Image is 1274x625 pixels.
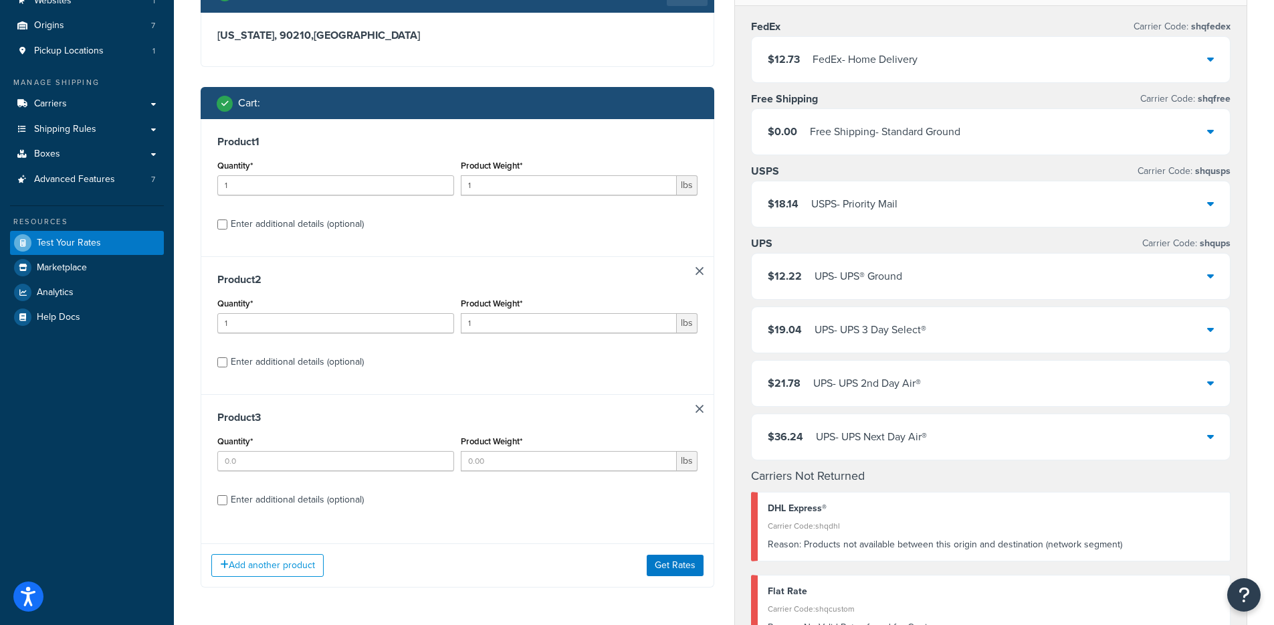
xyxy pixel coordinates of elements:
div: UPS - UPS 2nd Day Air® [813,374,921,393]
li: Advanced Features [10,167,164,192]
span: Carriers [34,98,67,110]
a: Advanced Features7 [10,167,164,192]
div: DHL Express® [768,499,1220,518]
span: lbs [677,313,698,333]
span: lbs [677,175,698,195]
span: $0.00 [768,124,797,139]
p: Carrier Code: [1142,234,1231,253]
span: Test Your Rates [37,238,101,249]
h3: Product 1 [217,135,698,149]
div: Carrier Code: shqcustom [768,600,1220,618]
div: Enter additional details (optional) [231,353,364,371]
p: Carrier Code: [1140,90,1231,108]
label: Quantity* [217,298,253,308]
h3: Product 3 [217,411,698,424]
span: shqusps [1192,164,1231,178]
li: Pickup Locations [10,39,164,64]
div: Flat Rate [768,582,1220,601]
a: Marketplace [10,256,164,280]
li: Origins [10,13,164,38]
input: 0.00 [461,313,677,333]
label: Product Weight* [461,161,522,171]
h3: USPS [751,165,779,178]
input: 0.0 [217,175,454,195]
a: Carriers [10,92,164,116]
input: 0.0 [217,313,454,333]
div: Carrier Code: shqdhl [768,517,1220,535]
input: Enter additional details (optional) [217,219,227,230]
a: Pickup Locations1 [10,39,164,64]
span: $12.73 [768,52,800,67]
div: FedEx - Home Delivery [813,50,918,69]
a: Shipping Rules [10,117,164,142]
span: Boxes [34,149,60,160]
a: Help Docs [10,305,164,329]
input: 0.00 [461,175,677,195]
span: 1 [152,46,155,57]
h3: UPS [751,237,772,250]
p: Carrier Code: [1138,162,1231,181]
div: Manage Shipping [10,77,164,88]
div: Enter additional details (optional) [231,490,364,509]
input: 0.00 [461,451,677,471]
h3: FedEx [751,20,780,33]
input: Enter additional details (optional) [217,357,227,367]
p: Carrier Code: [1134,17,1231,36]
span: Advanced Features [34,174,115,185]
span: Analytics [37,287,74,298]
span: $18.14 [768,196,799,211]
span: shqfedex [1188,19,1231,33]
a: Boxes [10,142,164,167]
span: $36.24 [768,429,803,444]
button: Add another product [211,554,324,577]
div: Products not available between this origin and destination (network segment) [768,535,1220,554]
h3: [US_STATE], 90210 , [GEOGRAPHIC_DATA] [217,29,698,42]
span: Shipping Rules [34,124,96,135]
span: $12.22 [768,268,802,284]
span: $19.04 [768,322,802,337]
span: Origins [34,20,64,31]
span: shqups [1197,236,1231,250]
button: Get Rates [647,555,704,576]
span: 7 [151,174,155,185]
h4: Carriers Not Returned [751,467,1231,485]
label: Quantity* [217,436,253,446]
h2: Cart : [238,97,260,109]
h3: Free Shipping [751,92,818,106]
span: Marketplace [37,262,87,274]
button: Open Resource Center [1227,578,1261,612]
a: Test Your Rates [10,231,164,255]
a: Analytics [10,280,164,304]
a: Remove Item [696,405,704,413]
span: shqfree [1195,92,1231,106]
label: Product Weight* [461,298,522,308]
div: UPS - UPS 3 Day Select® [815,321,926,339]
span: 7 [151,20,155,31]
div: USPS - Priority Mail [811,195,897,213]
input: 0.0 [217,451,454,471]
div: Enter additional details (optional) [231,215,364,234]
div: UPS - UPS Next Day Air® [816,428,927,446]
span: lbs [677,451,698,471]
h3: Product 2 [217,273,698,286]
label: Quantity* [217,161,253,171]
div: Free Shipping - Standard Ground [810,122,960,141]
a: Remove Item [696,267,704,275]
a: Origins7 [10,13,164,38]
span: Pickup Locations [34,46,104,57]
span: Help Docs [37,312,80,323]
span: $21.78 [768,375,801,391]
input: Enter additional details (optional) [217,495,227,505]
div: Resources [10,216,164,228]
label: Product Weight* [461,436,522,446]
span: Reason: [768,537,801,551]
div: UPS - UPS® Ground [815,267,902,286]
